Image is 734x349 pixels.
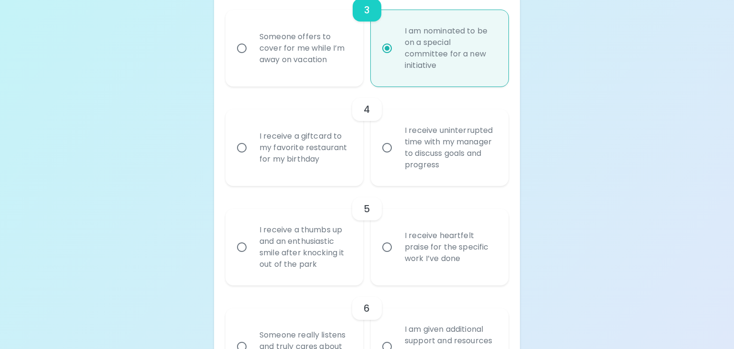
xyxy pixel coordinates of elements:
div: I receive a giftcard to my favorite restaurant for my birthday [252,119,358,176]
div: choice-group-check [226,87,508,186]
div: Someone offers to cover for me while I’m away on vacation [252,20,358,77]
h6: 6 [364,301,370,316]
h6: 4 [364,102,370,117]
div: I receive a thumbs up and an enthusiastic smile after knocking it out of the park [252,213,358,282]
div: I receive uninterrupted time with my manager to discuss goals and progress [397,113,503,182]
div: I am nominated to be on a special committee for a new initiative [397,14,503,83]
h6: 3 [364,2,370,18]
div: I receive heartfelt praise for the specific work I’ve done [397,218,503,276]
div: choice-group-check [226,186,508,285]
h6: 5 [364,201,370,217]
